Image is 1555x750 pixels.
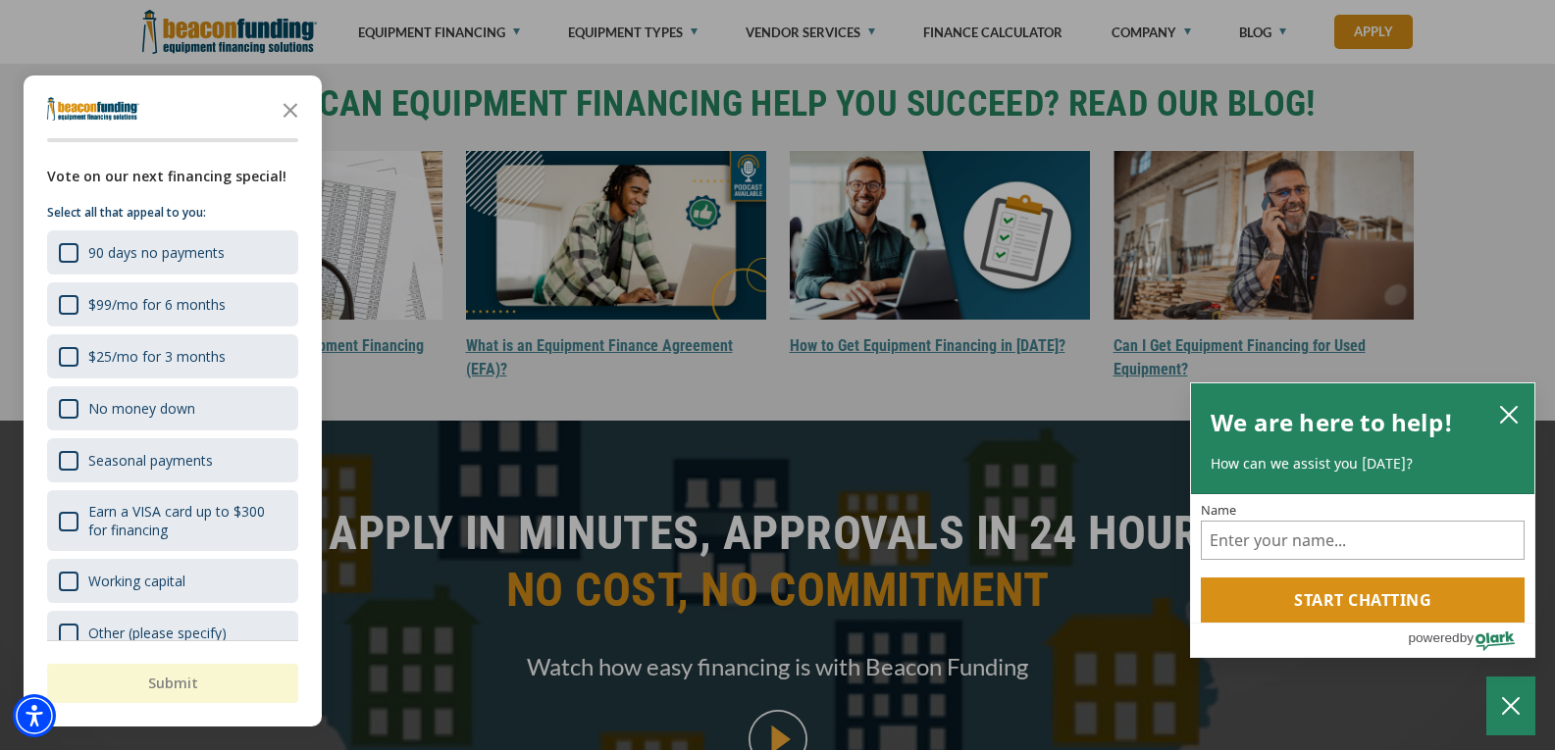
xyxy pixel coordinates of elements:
div: olark chatbox [1190,382,1535,659]
div: 90 days no payments [47,230,298,275]
div: No money down [88,399,195,418]
div: $99/mo for 6 months [47,282,298,326]
div: Earn a VISA card up to $300 for financing [47,490,298,551]
div: Accessibility Menu [13,694,56,737]
button: Close Chatbox [1486,676,1535,735]
button: Submit [47,664,298,703]
input: Name [1201,521,1525,560]
div: $99/mo for 6 months [88,295,226,314]
div: $25/mo for 3 months [88,347,226,366]
div: Other (please specify) [47,611,298,655]
a: Powered by Olark - open in a new tab [1408,624,1534,657]
img: Company logo [47,97,139,121]
div: Working capital [47,559,298,603]
button: Start chatting [1201,577,1525,623]
div: Seasonal payments [47,438,298,482]
div: No money down [47,386,298,430]
p: How can we assist you [DATE]? [1211,454,1515,474]
div: 90 days no payments [88,243,225,262]
p: Select all that appeal to you: [47,203,298,223]
span: by [1460,625,1474,650]
span: powered [1408,625,1459,650]
div: Working capital [88,572,185,590]
div: Other (please specify) [88,624,227,642]
div: $25/mo for 3 months [47,334,298,378]
label: Name [1201,504,1525,517]
div: Vote on our next financing special! [47,166,298,187]
div: Survey [24,75,322,726]
div: Earn a VISA card up to $300 for financing [88,502,286,539]
div: Seasonal payments [88,451,213,470]
button: close chatbox [1493,400,1525,427]
button: Close the survey [271,89,310,128]
h2: We are here to help! [1211,403,1453,442]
